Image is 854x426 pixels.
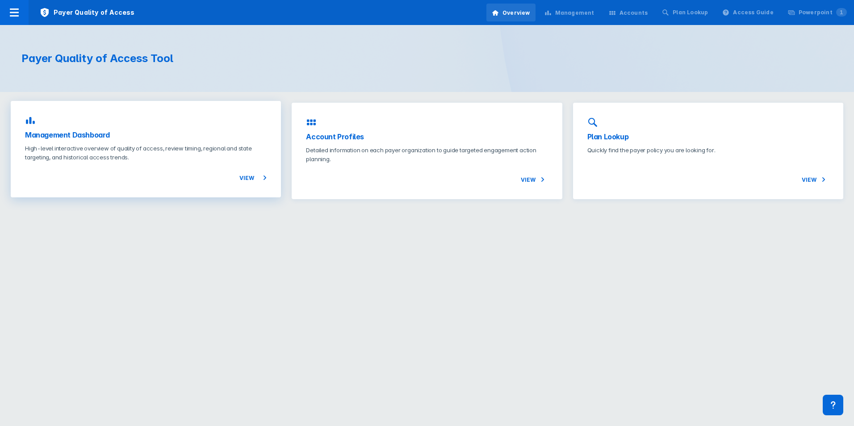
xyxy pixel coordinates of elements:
h3: Management Dashboard [25,129,267,140]
span: View [521,174,548,185]
span: 1 [836,8,847,17]
a: Management [539,4,600,21]
div: Accounts [620,9,648,17]
div: Management [555,9,594,17]
a: Account ProfilesDetailed information on each payer organization to guide targeted engagement acti... [292,103,562,199]
p: High-level interactive overview of quality of access, review timing, regional and state targeting... [25,144,267,162]
div: Powerpoint [799,8,847,17]
div: Plan Lookup [673,8,708,17]
p: Detailed information on each payer organization to guide targeted engagement action planning. [306,146,548,163]
div: Overview [502,9,530,17]
h3: Account Profiles [306,131,548,142]
div: Access Guide [733,8,773,17]
div: Contact Support [823,395,843,415]
h1: Payer Quality of Access Tool [21,52,416,65]
a: Overview [486,4,536,21]
span: View [802,174,829,185]
a: Management DashboardHigh-level interactive overview of quality of access, review timing, regional... [11,101,281,197]
p: Quickly find the payer policy you are looking for. [587,146,829,155]
a: Accounts [603,4,653,21]
h3: Plan Lookup [587,131,829,142]
span: View [239,172,267,183]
